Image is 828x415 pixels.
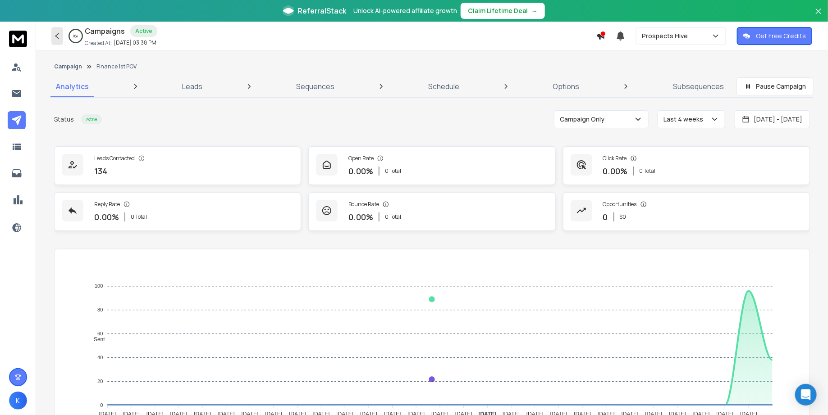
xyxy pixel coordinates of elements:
[94,211,119,223] p: 0.00 %
[668,76,729,97] a: Subsequences
[603,201,637,208] p: Opportunities
[642,32,691,41] p: Prospects Hive
[603,165,628,177] p: 0.00 %
[97,379,103,384] tspan: 20
[563,192,810,231] a: Opportunities0$0
[385,213,401,221] p: 0 Total
[130,25,157,37] div: Active
[348,165,373,177] p: 0.00 %
[461,3,545,19] button: Claim Lifetime Deal→
[56,81,89,92] p: Analytics
[296,81,334,92] p: Sequences
[97,355,103,360] tspan: 40
[114,39,156,46] p: [DATE] 03:38 PM
[620,213,627,221] p: $ 0
[348,211,373,223] p: 0.00 %
[97,331,103,336] tspan: 60
[308,146,555,185] a: Open Rate0.00%0 Total
[291,76,340,97] a: Sequences
[737,27,812,45] button: Get Free Credits
[663,115,707,124] p: Last 4 weeks
[100,402,103,408] tspan: 0
[50,76,94,97] a: Analytics
[553,81,579,92] p: Options
[348,155,374,162] p: Open Rate
[756,32,806,41] p: Get Free Credits
[85,26,125,36] h1: Campaigns
[423,76,465,97] a: Schedule
[297,5,346,16] span: ReferralStack
[85,40,112,47] p: Created At:
[9,392,27,410] button: K
[385,167,401,175] p: 0 Total
[73,33,78,39] p: 0 %
[673,81,724,92] p: Subsequences
[54,115,76,124] p: Status:
[603,211,608,223] p: 0
[131,213,147,221] p: 0 Total
[795,384,817,406] div: Open Intercom Messenger
[603,155,627,162] p: Click Rate
[54,146,301,185] a: Leads Contacted134
[531,6,538,15] span: →
[547,76,585,97] a: Options
[94,201,120,208] p: Reply Rate
[308,192,555,231] a: Bounce Rate0.00%0 Total
[94,155,135,162] p: Leads Contacted
[560,115,608,124] p: Campaign Only
[563,146,810,185] a: Click Rate0.00%0 Total
[428,81,459,92] p: Schedule
[54,63,82,70] button: Campaign
[95,284,103,289] tspan: 100
[81,114,102,124] div: Active
[54,192,301,231] a: Reply Rate0.00%0 Total
[640,167,656,175] p: 0 Total
[177,76,208,97] a: Leads
[94,165,107,177] p: 134
[737,77,814,95] button: Pause Campaign
[183,81,203,92] p: Leads
[813,5,824,27] button: Close banner
[734,110,810,128] button: [DATE] - [DATE]
[87,336,105,343] span: Sent
[96,63,137,70] p: Finance 1st POV
[353,6,457,15] p: Unlock AI-powered affiliate growth
[97,307,103,313] tspan: 80
[348,201,379,208] p: Bounce Rate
